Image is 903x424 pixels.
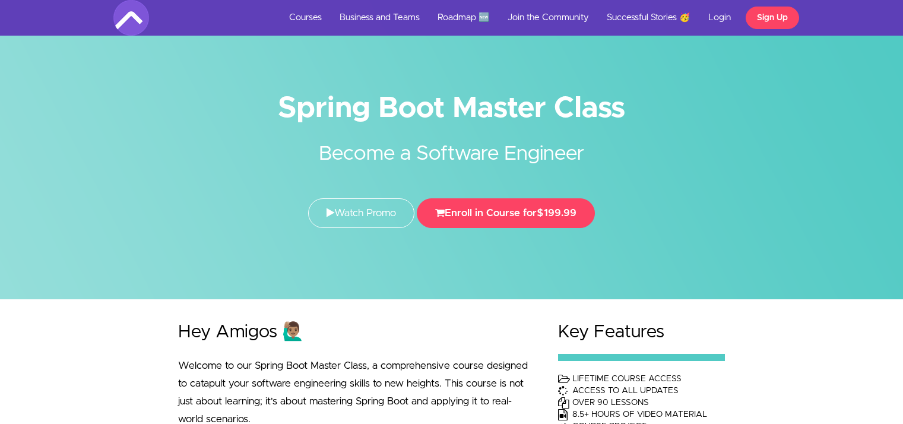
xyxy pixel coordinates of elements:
[537,208,576,218] span: $199.99
[746,7,799,29] a: Sign Up
[558,322,725,342] h2: Key Features
[572,409,707,420] td: 8.5+ HOURS OF VIDEO MATERIAL
[417,198,595,228] button: Enroll in Course for$199.99
[229,122,674,169] h2: Become a Software Engineer
[572,373,707,385] td: LIFETIME COURSE ACCESS
[308,198,414,228] a: Watch Promo
[178,322,536,342] h2: Hey Amigos 🙋🏽‍♂️
[113,95,790,122] h1: Spring Boot Master Class
[572,385,707,397] td: ACCESS TO ALL UPDATES
[572,397,707,409] td: OVER 90 LESSONS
